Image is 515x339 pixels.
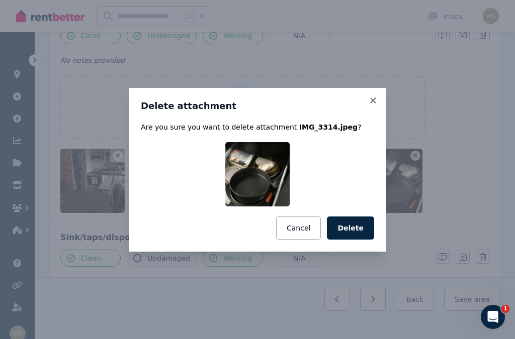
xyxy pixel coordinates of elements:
button: Cancel [276,216,321,240]
span: 1 [501,305,509,313]
h3: Delete attachment [141,100,374,112]
img: IMG_3314.jpeg [225,142,290,206]
p: Are you sure you want to delete attachment ? [141,122,374,132]
span: IMG_3314.jpeg [299,123,358,131]
button: Delete [327,216,374,240]
iframe: Intercom live chat [481,305,505,329]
